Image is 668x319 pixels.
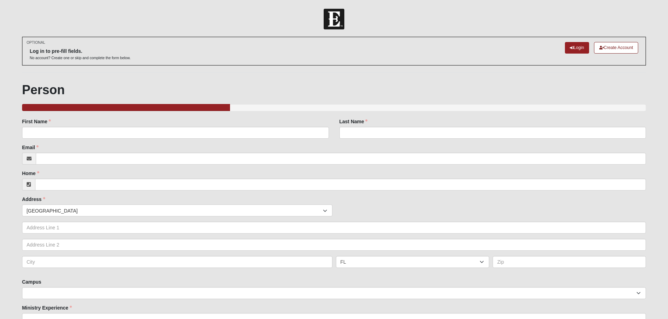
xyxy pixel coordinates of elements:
[22,278,41,285] label: Campus
[22,239,646,251] input: Address Line 2
[22,222,646,234] input: Address Line 1
[30,48,131,54] h6: Log in to pre-fill fields.
[27,40,45,45] small: OPTIONAL
[30,55,131,61] p: No account? Create one or skip and complete the form below.
[22,304,72,311] label: Ministry Experience
[493,256,646,268] input: Zip
[22,118,51,125] label: First Name
[22,170,39,177] label: Home
[324,9,344,29] img: Church of Eleven22 Logo
[22,256,332,268] input: City
[27,205,323,217] span: [GEOGRAPHIC_DATA]
[565,42,589,54] a: Login
[22,196,45,203] label: Address
[22,82,646,97] h1: Person
[22,144,39,151] label: Email
[594,42,639,54] a: Create Account
[339,118,368,125] label: Last Name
